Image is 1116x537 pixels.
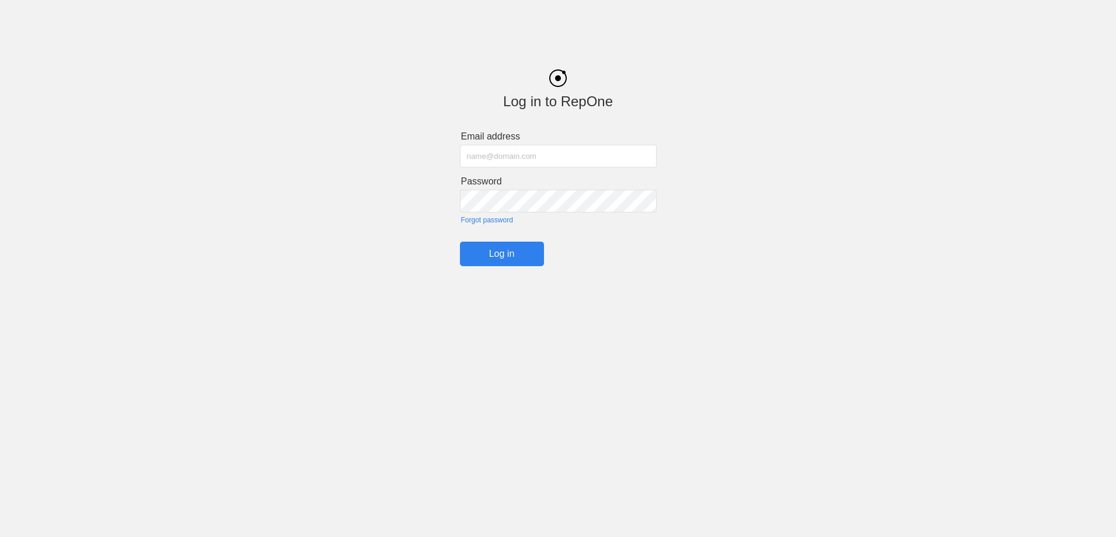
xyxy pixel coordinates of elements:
input: Log in [460,242,544,266]
div: Log in to RepOne [460,93,657,110]
label: Email address [461,131,657,142]
input: name@domain.com [460,145,657,168]
label: Password [461,176,657,187]
img: black_logo.png [549,69,567,87]
a: Forgot password [461,216,657,224]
